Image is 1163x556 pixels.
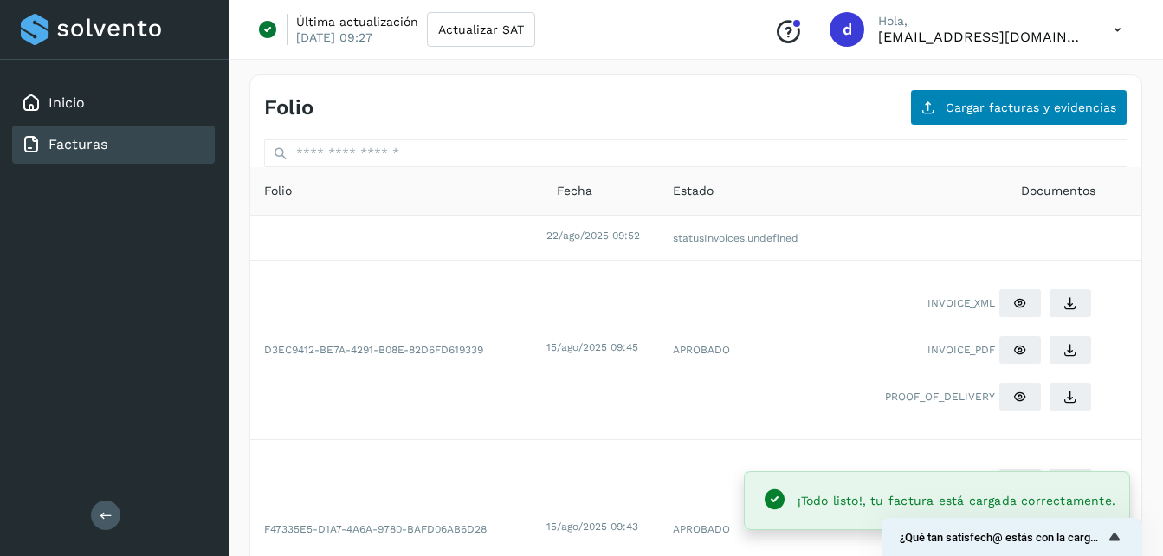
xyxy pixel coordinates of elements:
a: Facturas [48,136,107,152]
span: Folio [264,182,292,200]
p: direccion@temmsa.com.mx [878,29,1086,45]
h4: Folio [264,95,313,120]
span: Documentos [1021,182,1095,200]
p: Hola, [878,14,1086,29]
p: Última actualización [296,14,418,29]
span: INVOICE_XML [927,295,995,311]
span: Actualizar SAT [438,23,524,36]
div: Inicio [12,84,215,122]
div: 15/ago/2025 09:43 [546,519,656,534]
span: ¿Qué tan satisfech@ estás con la carga de tus facturas? [900,531,1104,544]
button: Cargar facturas y evidencias [910,89,1127,126]
span: ¡Todo listo!, tu factura está cargada correctamente. [798,494,1115,508]
button: Actualizar SAT [427,12,535,47]
span: Fecha [557,182,592,200]
div: 22/ago/2025 09:52 [546,228,656,243]
span: Cargar facturas y evidencias [946,101,1116,113]
td: statusInvoices.undefined [659,216,836,261]
span: PROOF_OF_DELIVERY [885,389,995,404]
div: 15/ago/2025 09:45 [546,339,656,355]
button: Mostrar encuesta - ¿Qué tan satisfech@ estás con la carga de tus facturas? [900,527,1125,547]
span: Estado [673,182,714,200]
a: Inicio [48,94,85,111]
div: Facturas [12,126,215,164]
p: [DATE] 09:27 [296,29,372,45]
td: APROBADO [659,261,836,440]
td: D3EC9412-BE7A-4291-B08E-82D6FD619339 [250,261,543,440]
span: INVOICE_PDF [927,342,995,358]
